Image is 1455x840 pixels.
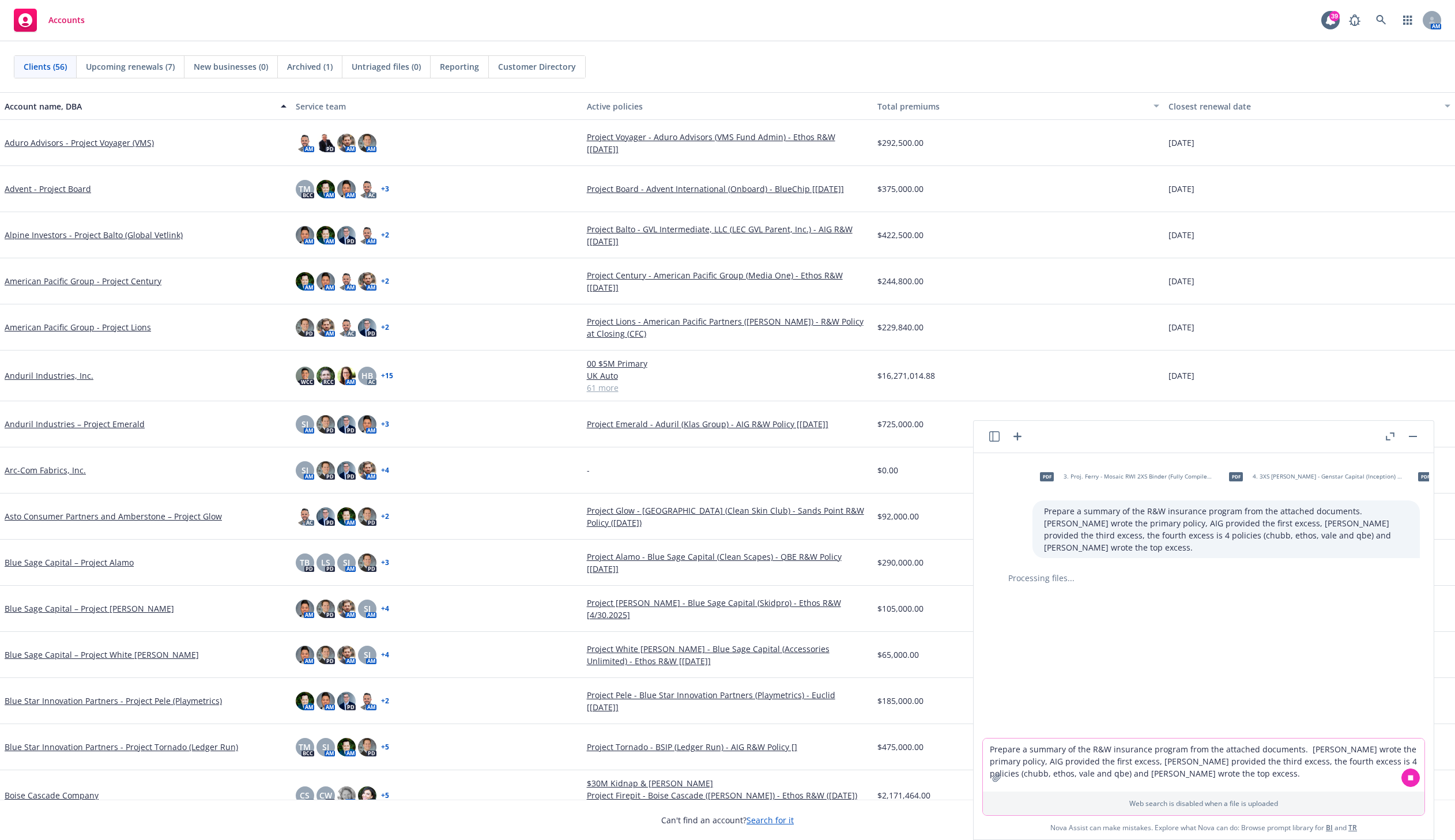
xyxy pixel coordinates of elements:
img: photo [337,692,356,710]
a: Alpine Investors - Project Balto (Global Vetlink) [5,229,183,241]
a: Project Tornado - BSIP (Ledger Run) - AIG R&W Policy [] [587,741,869,753]
a: + 2 [381,232,389,239]
span: CW [319,789,332,801]
span: TM [299,183,311,195]
a: Project Voyager - Aduro Advisors (VMS Fund Admin) - Ethos R&W [[DATE]] [587,131,869,155]
a: Boise Cascade Company [5,789,99,801]
div: 39 [1329,11,1340,21]
a: Asto Consumer Partners and Amberstone – Project Glow [5,510,222,522]
span: $292,500.00 [877,137,923,149]
button: Service team [291,92,582,120]
span: $229,840.00 [877,321,923,333]
img: photo [337,738,356,756]
span: $375,000.00 [877,183,923,195]
img: photo [337,507,356,526]
img: photo [358,786,376,805]
img: photo [296,692,314,710]
a: 61 more [587,382,869,394]
div: pdf4. 3XS [PERSON_NAME] - Genstar Capital (Inception) Binder ([DATE])[Executed wPolicy].pdf [1222,462,1406,491]
img: photo [337,415,356,434]
span: [DATE] [1168,370,1194,382]
a: Search [1370,9,1393,32]
a: Accounts [9,4,89,36]
button: Active policies [582,92,873,120]
img: photo [358,692,376,710]
a: Report a Bug [1343,9,1366,32]
img: photo [296,318,314,337]
img: photo [316,134,335,152]
a: + 4 [381,605,389,612]
img: photo [358,226,376,244]
img: photo [358,415,376,434]
a: UK Auto [587,370,869,382]
img: photo [337,318,356,337]
span: [DATE] [1168,183,1194,195]
a: Project Balto - GVL Intermediate, LLC (LEC GVL Parent, Inc.) - AIG R&W [[DATE]] [587,223,869,247]
a: Project Board - Advent International (Onboard) - BlueChip [[DATE]] [587,183,869,195]
span: pdf [1418,472,1432,481]
span: SJ [301,418,308,430]
img: photo [316,692,335,710]
img: photo [337,226,356,244]
p: Prepare a summary of the R&W insurance program from the attached documents. [PERSON_NAME] wrote t... [1044,505,1408,553]
div: Closest renewal date [1168,100,1438,112]
img: photo [358,272,376,291]
span: SJ [301,464,308,476]
div: Processing files... [997,572,1420,584]
a: BI [1326,823,1333,833]
a: Switch app [1396,9,1419,32]
img: photo [316,272,335,291]
span: CS [300,789,310,801]
img: photo [358,738,376,756]
img: photo [296,646,314,664]
span: [DATE] [1168,321,1194,333]
span: New businesses (0) [194,61,268,73]
span: pdf [1229,472,1243,481]
img: photo [296,272,314,291]
span: 3. Proj. Ferry - Mosaic RWI 2XS Binder (Fully Compiled & Executed) - Inception.pdf [1064,473,1215,480]
a: + 3 [381,421,389,428]
img: photo [358,134,376,152]
img: photo [296,367,314,385]
span: [DATE] [1168,229,1194,241]
a: + 15 [381,372,393,379]
span: $290,000.00 [877,556,923,568]
a: Arc-Com Fabrics, Inc. [5,464,86,476]
a: $30M Kidnap & [PERSON_NAME] [587,777,869,789]
img: photo [337,180,356,198]
div: Account name, DBA [5,100,274,112]
span: [DATE] [1168,137,1194,149]
img: photo [358,507,376,526]
span: Upcoming renewals (7) [86,61,175,73]
span: $0.00 [877,464,898,476]
a: Advent - Project Board [5,183,91,195]
a: Project [PERSON_NAME] - Blue Sage Capital (Skidpro) - Ethos R&W [4/30.2025] [587,597,869,621]
img: photo [337,272,356,291]
div: Active policies [587,100,869,112]
span: [DATE] [1168,275,1194,287]
a: Blue Star Innovation Partners - Project Pele (Playmetrics) [5,695,222,707]
a: Project Emerald - Aduril (Klas Group) - AIG R&W Policy [[DATE]] [587,418,869,430]
span: 4. 3XS [PERSON_NAME] - Genstar Capital (Inception) Binder ([DATE])[Executed wPolicy].pdf [1253,473,1404,480]
span: Can't find an account? [661,814,794,826]
a: + 5 [381,744,389,751]
a: + 2 [381,278,389,285]
img: photo [316,600,335,618]
img: photo [316,415,335,434]
a: Project Lions - American Pacific Partners ([PERSON_NAME]) - R&W Policy at Closing (CFC) [587,315,869,340]
span: Archived (1) [287,61,333,73]
div: Service team [296,100,578,112]
a: + 2 [381,513,389,520]
span: - [587,464,590,476]
img: photo [316,461,335,480]
a: Search for it [747,815,794,826]
a: + 2 [381,698,389,705]
span: SJ [322,741,329,753]
a: Blue Sage Capital – Project White [PERSON_NAME] [5,649,199,661]
div: pdf3. Proj. Ferry - Mosaic RWI 2XS Binder (Fully Compiled & Executed) - Inception.pdf [1032,462,1217,491]
span: Untriaged files (0) [352,61,421,73]
span: TM [299,741,311,753]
